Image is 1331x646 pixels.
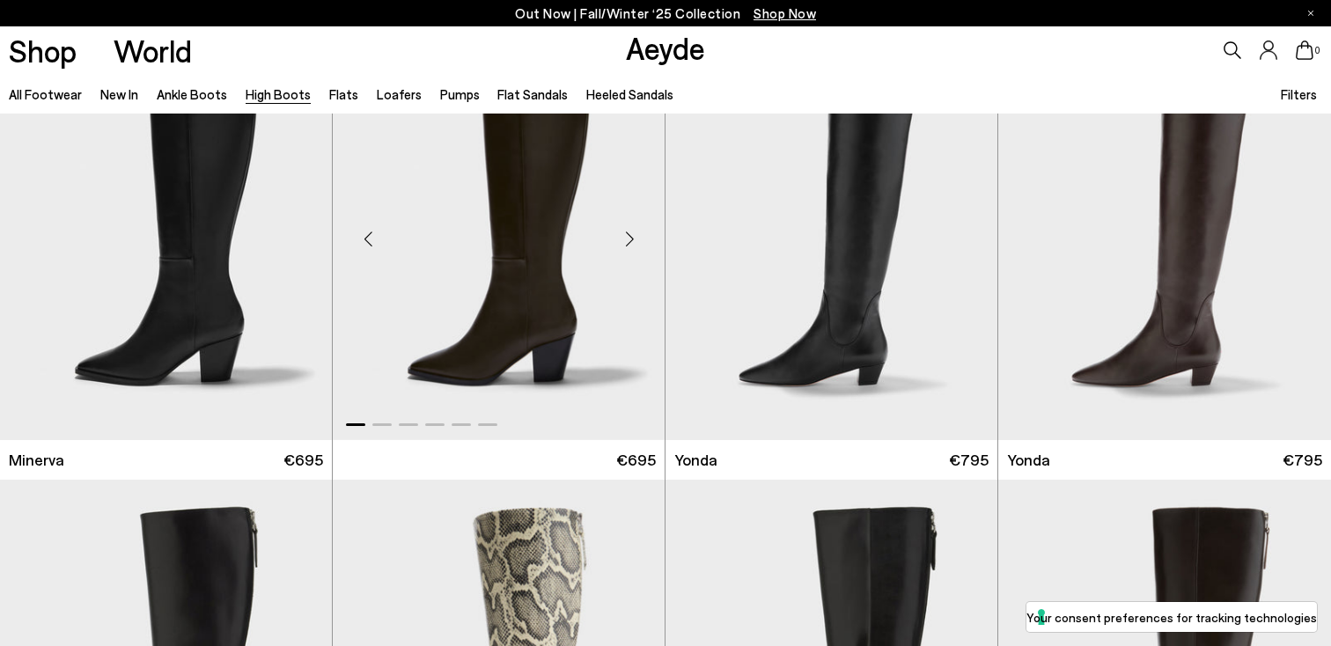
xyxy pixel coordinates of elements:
[333,23,665,440] a: Next slide Previous slide
[333,23,665,440] div: 1 / 6
[246,86,311,102] a: High Boots
[1296,40,1313,60] a: 0
[515,3,816,25] p: Out Now | Fall/Winter ‘25 Collection
[333,440,665,480] a: €695
[440,86,480,102] a: Pumps
[1283,449,1322,471] span: €795
[665,440,997,480] a: Yonda €795
[1026,608,1317,627] label: Your consent preferences for tracking technologies
[674,449,717,471] span: Yonda
[9,86,82,102] a: All Footwear
[586,86,673,102] a: Heeled Sandals
[283,449,323,471] span: €695
[998,23,1331,440] img: Yonda Leather Over-Knee Boots
[1026,602,1317,632] button: Your consent preferences for tracking technologies
[1007,449,1050,471] span: Yonda
[949,449,989,471] span: €795
[329,86,358,102] a: Flats
[626,29,705,66] a: Aeyde
[998,440,1331,480] a: Yonda €795
[665,23,997,440] img: Yonda Leather Over-Knee Boots
[9,449,64,471] span: Minerva
[342,212,394,265] div: Previous slide
[157,86,227,102] a: Ankle Boots
[754,5,816,21] span: Navigate to /collections/new-in
[114,35,192,66] a: World
[333,23,665,440] img: Minerva High Cowboy Boots
[616,449,656,471] span: €695
[100,86,138,102] a: New In
[9,35,77,66] a: Shop
[377,86,422,102] a: Loafers
[497,86,568,102] a: Flat Sandals
[1281,86,1317,102] span: Filters
[603,212,656,265] div: Next slide
[1313,46,1322,55] span: 0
